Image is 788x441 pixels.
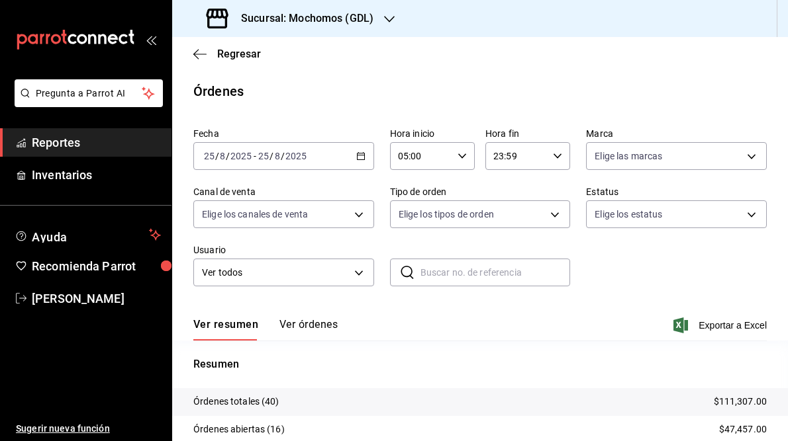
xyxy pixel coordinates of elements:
label: Fecha [193,129,374,138]
span: / [281,151,285,161]
span: / [226,151,230,161]
input: -- [258,151,270,161]
input: -- [203,151,215,161]
input: Buscar no. de referencia [420,259,571,286]
span: / [215,151,219,161]
label: Hora fin [485,129,570,138]
span: Reportes [32,134,161,151]
button: Exportar a Excel [676,317,767,333]
span: Elige las marcas [595,149,662,163]
button: Pregunta a Parrot AI [15,79,163,107]
button: open_drawer_menu [146,34,156,45]
div: navigation tabs [193,318,338,341]
label: Hora inicio [390,129,475,138]
label: Estatus [586,187,767,196]
label: Canal de venta [193,187,374,196]
label: Tipo de orden [390,187,571,196]
input: -- [274,151,281,161]
span: / [270,151,273,161]
p: Órdenes totales (40) [193,395,279,409]
a: Pregunta a Parrot AI [9,96,163,110]
span: Recomienda Parrot [32,257,161,275]
button: Regresar [193,48,261,60]
input: -- [219,151,226,161]
p: Órdenes abiertas (16) [193,422,285,436]
span: Elige los estatus [595,208,662,221]
p: $111,307.00 [714,395,767,409]
span: - [254,151,256,161]
span: Elige los canales de venta [202,208,308,221]
span: Ayuda [32,227,144,243]
span: Sugerir nueva función [16,422,161,436]
h3: Sucursal: Mochomos (GDL) [230,11,373,26]
label: Usuario [193,245,374,255]
label: Marca [586,129,767,138]
span: Pregunta a Parrot AI [36,87,142,100]
span: Ver todos [202,266,350,280]
span: [PERSON_NAME] [32,290,161,307]
input: ---- [230,151,252,161]
p: Resumen [193,356,767,372]
button: Ver resumen [193,318,258,341]
span: Elige los tipos de orden [399,208,494,221]
input: ---- [285,151,307,161]
p: $47,457.00 [719,422,767,436]
span: Inventarios [32,166,161,184]
div: Órdenes [193,81,244,101]
span: Regresar [217,48,261,60]
button: Ver órdenes [279,318,338,341]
